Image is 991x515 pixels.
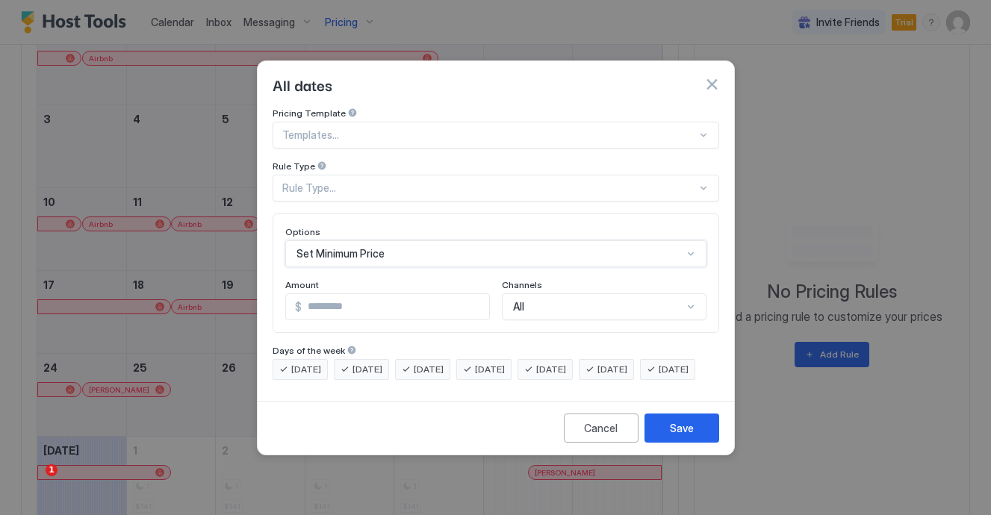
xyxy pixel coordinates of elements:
[584,420,618,436] div: Cancel
[597,363,627,376] span: [DATE]
[282,181,697,195] div: Rule Type...
[296,247,385,260] span: Set Minimum Price
[502,279,542,290] span: Channels
[302,294,489,319] input: Input Field
[273,107,346,119] span: Pricing Template
[564,413,639,443] button: Cancel
[273,160,315,172] span: Rule Type
[644,413,719,443] button: Save
[273,73,332,96] span: All dates
[291,363,321,376] span: [DATE]
[475,363,505,376] span: [DATE]
[536,363,566,376] span: [DATE]
[295,300,302,313] span: $
[659,363,689,376] span: [DATE]
[670,420,694,436] div: Save
[414,363,444,376] span: [DATE]
[285,226,320,237] span: Options
[285,279,319,290] span: Amount
[513,300,524,313] span: All
[273,345,345,356] span: Days of the week
[15,464,51,500] iframe: Intercom live chat
[352,363,382,376] span: [DATE]
[46,464,58,476] span: 1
